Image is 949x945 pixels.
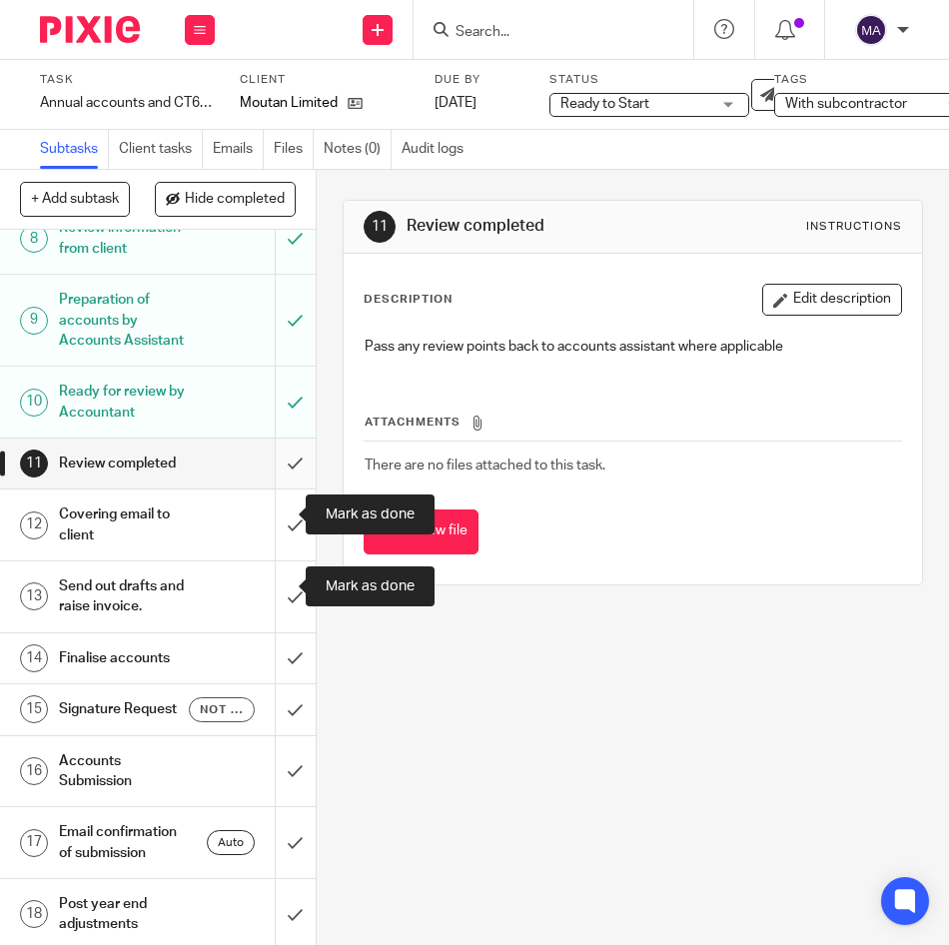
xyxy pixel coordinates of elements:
[402,130,474,169] a: Audit logs
[20,450,48,477] div: 11
[59,889,190,940] h1: Post year end adjustments
[40,16,140,43] img: Pixie
[364,211,396,243] div: 11
[59,377,190,428] h1: Ready for review by Accountant
[40,130,109,169] a: Subtasks
[240,72,415,88] label: Client
[806,219,902,235] div: Instructions
[435,96,476,110] span: [DATE]
[20,757,48,785] div: 16
[207,830,255,855] div: Auto
[20,695,48,723] div: 15
[59,571,190,622] h1: Send out drafts and raise invoice.
[20,829,48,857] div: 17
[324,130,392,169] a: Notes (0)
[855,14,887,46] img: svg%3E
[762,284,902,316] button: Edit description
[365,459,605,472] span: There are no files attached to this task.
[785,97,907,111] span: With subcontractor
[20,511,48,539] div: 12
[59,643,190,673] h1: Finalise accounts
[20,225,48,253] div: 8
[59,694,190,724] h1: Signature Request
[59,817,190,868] h1: Email confirmation of submission
[40,93,215,113] div: Annual accounts and CT600 return - NON BOOKKEEPING CLIENTS
[20,307,48,335] div: 9
[20,582,48,610] div: 13
[20,389,48,417] div: 10
[407,216,675,237] h1: Review completed
[59,213,190,264] h1: Review information from client
[20,900,48,928] div: 18
[20,644,48,672] div: 14
[560,97,649,111] span: Ready to Start
[364,292,453,308] p: Description
[59,449,190,478] h1: Review completed
[119,130,203,169] a: Client tasks
[365,337,901,357] p: Pass any review points back to accounts assistant where applicable
[200,701,243,718] span: Not yet sent
[59,746,190,797] h1: Accounts Submission
[454,24,633,42] input: Search
[185,192,285,208] span: Hide completed
[155,182,296,216] button: Hide completed
[59,285,190,356] h1: Preparation of accounts by Accounts Assistant
[213,130,264,169] a: Emails
[274,130,314,169] a: Files
[435,72,524,88] label: Due by
[365,417,461,428] span: Attachments
[240,93,338,113] p: Moutan Limited
[364,509,478,554] button: Attach new file
[59,499,190,550] h1: Covering email to client
[40,72,215,88] label: Task
[20,182,130,216] button: + Add subtask
[549,72,749,88] label: Status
